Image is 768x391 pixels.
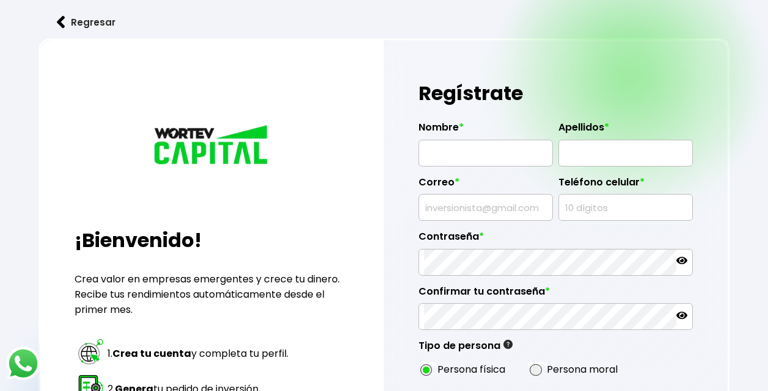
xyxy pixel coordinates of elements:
[503,340,513,349] img: gfR76cHglkPwleuBLjWdxeZVvX9Wp6JBDmjRYY8JYDQn16A2ICN00zLTgIroGa6qie5tIuWH7V3AapTKqzv+oMZsGfMUqL5JM...
[419,285,693,304] label: Confirmar tu contraseña
[419,176,553,195] label: Correo
[437,362,505,377] label: Persona física
[38,6,134,38] button: Regresar
[112,346,191,361] strong: Crea tu cuenta
[419,75,693,112] h1: Regístrate
[151,123,273,168] img: logo_wortev_capital
[38,6,730,38] a: flecha izquierdaRegresar
[419,121,553,140] label: Nombre
[57,16,65,29] img: flecha izquierda
[419,340,513,358] label: Tipo de persona
[75,271,349,317] p: Crea valor en empresas emergentes y crece tu dinero. Recibe tus rendimientos automáticamente desd...
[75,226,349,255] h2: ¡Bienvenido!
[107,337,291,371] td: 1. y completa tu perfil.
[558,121,693,140] label: Apellidos
[6,346,40,381] img: logos_whatsapp-icon.242b2217.svg
[76,337,105,366] img: paso 1
[558,176,693,195] label: Teléfono celular
[419,231,693,249] label: Contraseña
[424,195,547,220] input: inversionista@gmail.com
[547,362,618,377] label: Persona moral
[564,195,687,220] input: 10 dígitos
